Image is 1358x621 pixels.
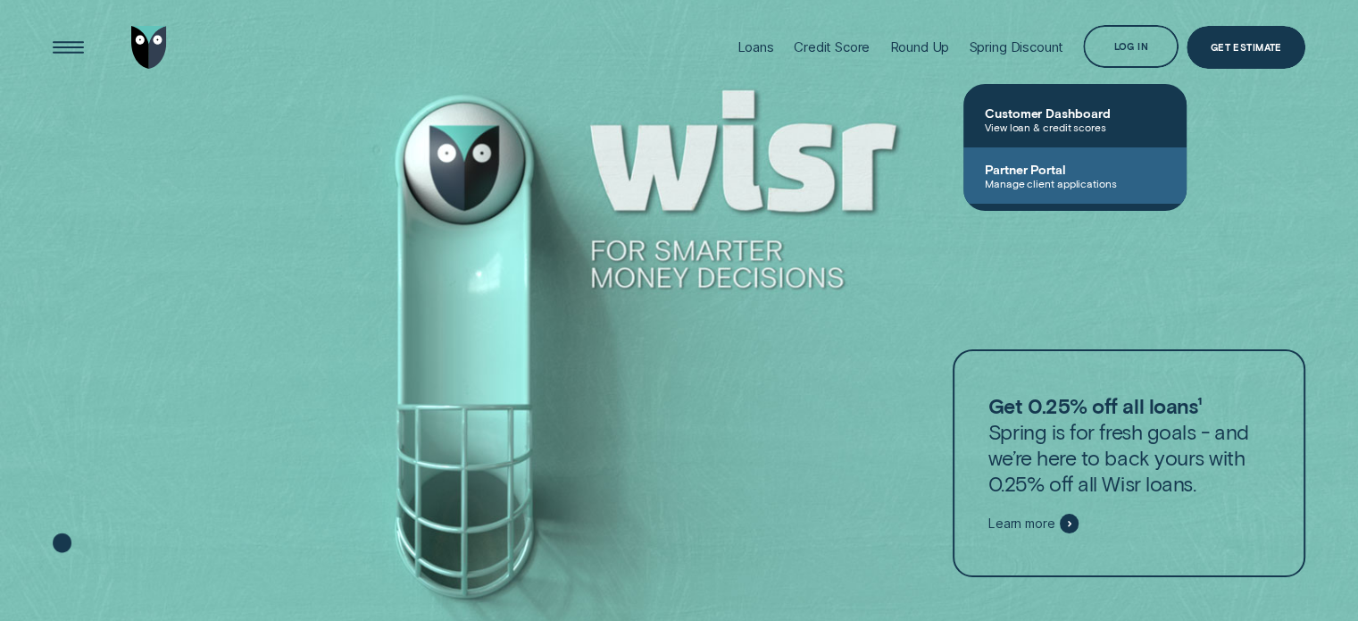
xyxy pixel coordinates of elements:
[963,147,1187,204] a: Partner PortalManage client applications
[985,162,1165,177] span: Partner Portal
[988,393,1271,497] p: Spring is for fresh goals - and we’re here to back yours with 0.25% off all Wisr loans.
[1187,26,1305,69] a: Get Estimate
[737,38,774,55] div: Loans
[131,26,167,69] img: Wisr
[953,349,1306,576] a: Get 0.25% off all loans¹Spring is for fresh goals - and we’re here to back yours with 0.25% off a...
[794,38,870,55] div: Credit Score
[985,121,1165,133] span: View loan & credit scores
[46,26,89,69] button: Open Menu
[988,393,1203,418] strong: Get 0.25% off all loans¹
[1083,25,1179,68] button: Log in
[969,38,1063,55] div: Spring Discount
[889,38,949,55] div: Round Up
[963,91,1187,147] a: Customer DashboardView loan & credit scores
[985,105,1165,121] span: Customer Dashboard
[988,516,1055,532] span: Learn more
[985,177,1165,189] span: Manage client applications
